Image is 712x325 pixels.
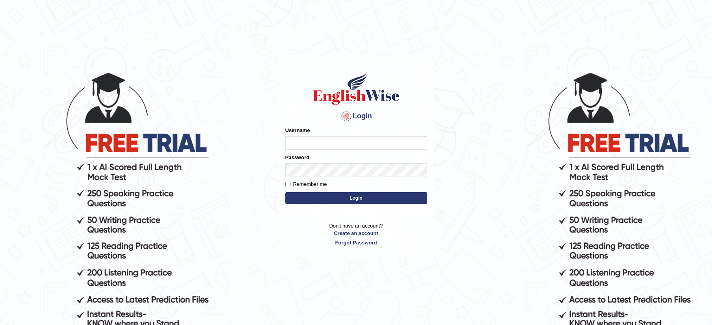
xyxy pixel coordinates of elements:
a: Create an account [285,230,427,237]
label: Password [285,154,309,161]
img: Logo of English Wise sign in for intelligent practice with AI [311,71,401,106]
label: Remember me [285,180,327,188]
a: Forgot Password [285,239,427,246]
p: Don't have an account? [285,222,427,246]
label: Username [285,127,310,134]
input: Remember me [285,182,290,187]
h4: Login [285,110,427,123]
button: Login [285,192,427,204]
